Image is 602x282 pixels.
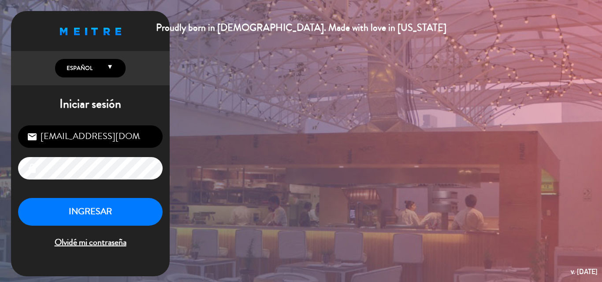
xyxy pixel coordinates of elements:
[18,198,163,226] button: INGRESAR
[18,125,163,148] input: Correo Electrónico
[27,163,37,174] i: lock
[18,235,163,250] span: Olvidé mi contraseña
[11,97,170,112] h1: Iniciar sesión
[64,64,93,73] span: Español
[571,266,598,278] div: v. [DATE]
[27,132,37,142] i: email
